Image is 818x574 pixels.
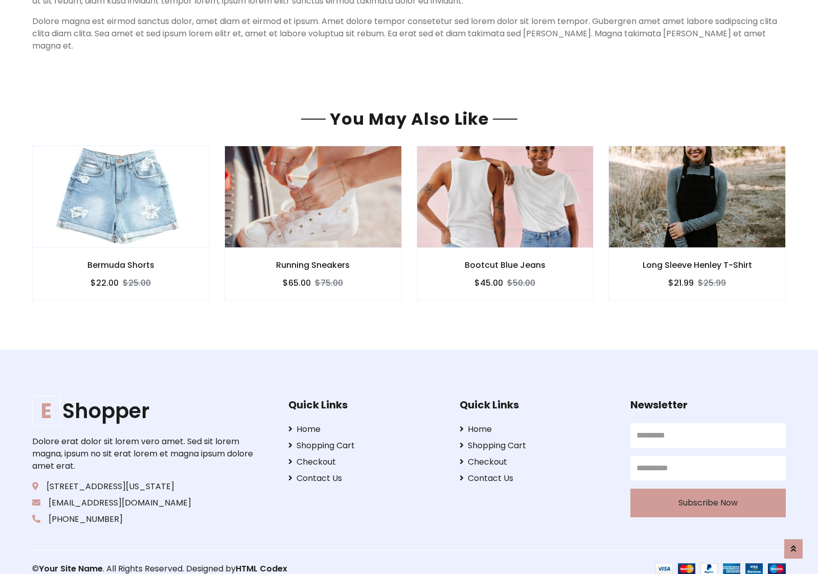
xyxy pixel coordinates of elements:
h5: Quick Links [460,399,615,411]
a: Checkout [460,456,615,468]
p: [PHONE_NUMBER] [32,513,256,525]
a: Running Sneakers $65.00$75.00 [224,146,402,301]
h6: Bermuda Shorts [33,260,209,270]
span: E [32,396,60,426]
a: Bermuda Shorts $22.00$25.00 [32,146,210,301]
p: Dolore magna est eirmod sanctus dolor, amet diam et eirmod et ipsum. Amet dolore tempor consetetu... [32,15,786,52]
h6: Bootcut Blue Jeans [417,260,594,270]
a: EShopper [32,399,256,423]
a: Long Sleeve Henley T-Shirt $21.99$25.99 [608,146,786,301]
h6: $45.00 [474,278,503,288]
h6: Long Sleeve Henley T-Shirt [609,260,785,270]
a: Shopping Cart [460,440,615,452]
h6: $21.99 [668,278,694,288]
del: $25.99 [698,277,726,289]
p: [EMAIL_ADDRESS][DOMAIN_NAME] [32,497,256,509]
del: $50.00 [507,277,535,289]
a: Contact Us [288,472,444,485]
h6: $22.00 [90,278,119,288]
a: Home [288,423,444,435]
button: Subscribe Now [630,489,786,517]
a: Home [460,423,615,435]
h1: Shopper [32,399,256,423]
p: [STREET_ADDRESS][US_STATE] [32,480,256,493]
h5: Quick Links [288,399,444,411]
a: Contact Us [460,472,615,485]
span: You May Also Like [326,107,493,130]
p: Dolore erat dolor sit lorem vero amet. Sed sit lorem magna, ipsum no sit erat lorem et magna ipsu... [32,435,256,472]
a: Bootcut Blue Jeans $45.00$50.00 [417,146,594,301]
h5: Newsletter [630,399,786,411]
h6: $65.00 [283,278,311,288]
del: $25.00 [123,277,151,289]
del: $75.00 [315,277,343,289]
a: Checkout [288,456,444,468]
a: Shopping Cart [288,440,444,452]
h6: Running Sneakers [225,260,401,270]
